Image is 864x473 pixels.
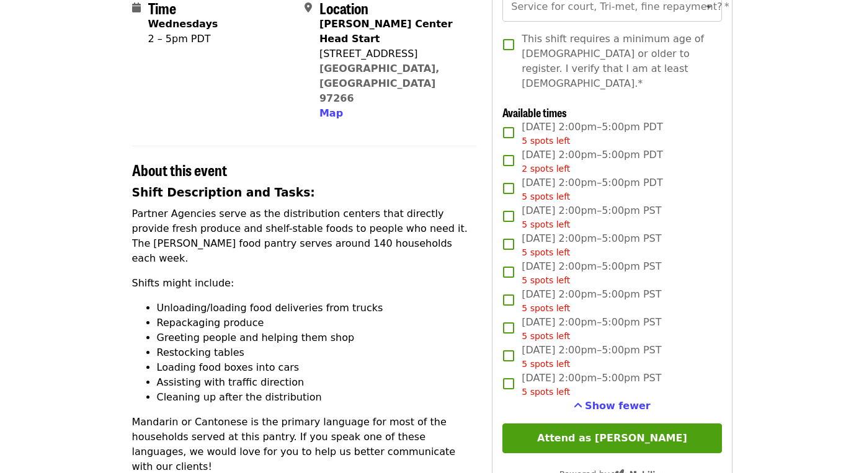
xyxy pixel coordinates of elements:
[522,32,711,91] span: This shift requires a minimum age of [DEMOGRAPHIC_DATA] or older to register. I verify that I am ...
[522,175,662,203] span: [DATE] 2:00pm–5:00pm PDT
[157,330,478,345] li: Greeting people and helping them shop
[522,359,570,369] span: 5 spots left
[522,164,570,174] span: 2 spots left
[502,423,721,453] button: Attend as [PERSON_NAME]
[132,184,478,201] h3: Shift Description and Tasks:
[522,315,661,343] span: [DATE] 2:00pm–5:00pm PST
[319,63,440,104] a: [GEOGRAPHIC_DATA], [GEOGRAPHIC_DATA] 97266
[522,387,570,397] span: 5 spots left
[522,203,661,231] span: [DATE] 2:00pm–5:00pm PST
[157,301,478,316] li: Unloading/loading food deliveries from trucks
[522,275,570,285] span: 5 spots left
[157,345,478,360] li: Restocking tables
[305,2,312,14] i: map-marker-alt icon
[132,276,478,291] p: Shifts might include:
[522,231,661,259] span: [DATE] 2:00pm–5:00pm PST
[522,259,661,287] span: [DATE] 2:00pm–5:00pm PST
[132,159,227,180] span: About this event
[132,206,478,266] p: Partner Agencies serve as the distribution centers that directly provide fresh produce and shelf-...
[522,219,570,229] span: 5 spots left
[157,375,478,390] li: Assisting with traffic direction
[132,2,141,14] i: calendar icon
[522,287,661,315] span: [DATE] 2:00pm–5:00pm PST
[522,120,662,148] span: [DATE] 2:00pm–5:00pm PDT
[319,107,343,119] span: Map
[157,316,478,330] li: Repackaging produce
[319,18,453,45] strong: [PERSON_NAME] Center Head Start
[522,331,570,341] span: 5 spots left
[148,32,218,46] div: 2 – 5pm PDT
[157,390,478,405] li: Cleaning up after the distribution
[157,360,478,375] li: Loading food boxes into cars
[522,303,570,313] span: 5 spots left
[574,399,651,413] button: See more timeslots
[585,400,651,412] span: Show fewer
[522,247,570,257] span: 5 spots left
[522,343,661,371] span: [DATE] 2:00pm–5:00pm PST
[522,371,661,399] span: [DATE] 2:00pm–5:00pm PST
[319,106,343,121] button: Map
[319,46,467,61] div: [STREET_ADDRESS]
[522,136,570,146] span: 5 spots left
[522,148,662,175] span: [DATE] 2:00pm–5:00pm PDT
[148,18,218,30] strong: Wednesdays
[522,192,570,201] span: 5 spots left
[502,104,567,120] span: Available times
